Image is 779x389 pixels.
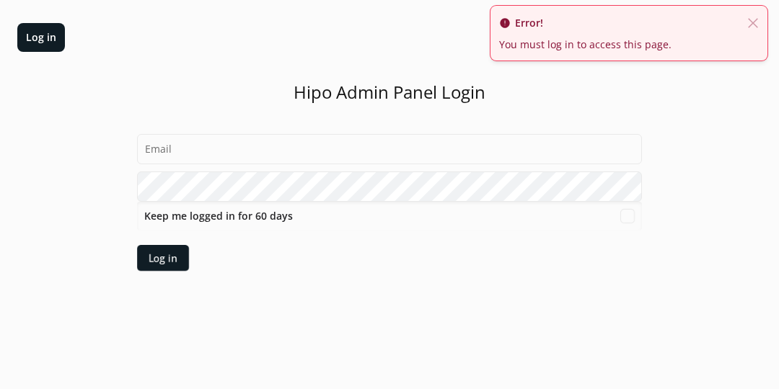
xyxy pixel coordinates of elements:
[739,9,765,42] button: close
[17,23,65,52] button: Log in
[499,14,511,32] span: error
[499,14,759,32] p: Error!
[137,81,642,104] h1: Hipo Admin Panel Login
[144,207,293,225] label: Keep me logged in for 60 days
[149,251,177,266] div: Log in
[137,134,642,164] input: Email
[137,245,189,271] button: Log in
[499,37,759,52] p: You must log in to access this page.
[744,14,759,29] span: close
